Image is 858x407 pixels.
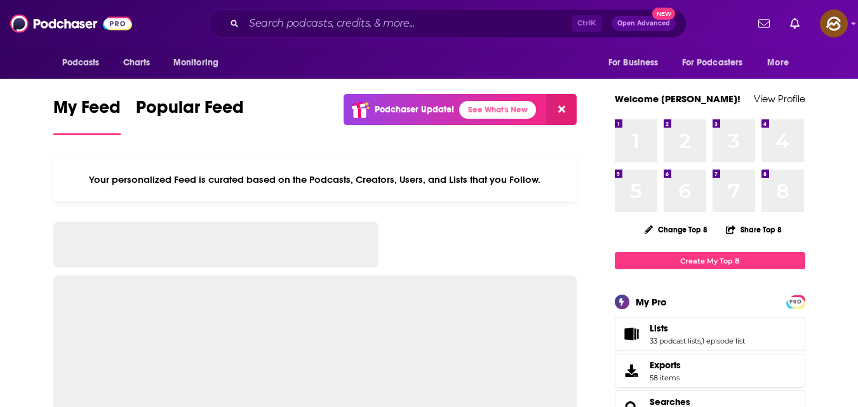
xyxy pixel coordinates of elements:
[650,373,681,382] span: 58 items
[788,297,803,306] a: PRO
[600,51,674,75] button: open menu
[572,15,601,32] span: Ctrl K
[53,158,577,201] div: Your personalized Feed is curated based on the Podcasts, Creators, Users, and Lists that you Follow.
[682,54,743,72] span: For Podcasters
[615,93,741,105] a: Welcome [PERSON_NAME]!
[53,97,121,135] a: My Feed
[650,323,745,334] a: Lists
[459,101,536,119] a: See What's New
[674,51,761,75] button: open menu
[209,9,687,38] div: Search podcasts, credits, & more...
[637,222,716,237] button: Change Top 8
[615,354,805,388] a: Exports
[244,13,572,34] input: Search podcasts, credits, & more...
[788,297,803,307] span: PRO
[615,317,805,351] span: Lists
[10,11,132,36] img: Podchaser - Follow, Share and Rate Podcasts
[619,362,645,380] span: Exports
[650,323,668,334] span: Lists
[619,325,645,343] a: Lists
[652,8,675,20] span: New
[608,54,659,72] span: For Business
[375,104,454,115] p: Podchaser Update!
[123,54,151,72] span: Charts
[650,359,681,371] span: Exports
[62,54,100,72] span: Podcasts
[725,217,782,242] button: Share Top 8
[53,51,116,75] button: open menu
[53,97,121,126] span: My Feed
[702,337,745,345] a: 1 episode list
[636,296,667,308] div: My Pro
[700,337,702,345] span: ,
[617,20,670,27] span: Open Advanced
[820,10,848,37] button: Show profile menu
[754,93,805,105] a: View Profile
[767,54,789,72] span: More
[820,10,848,37] img: User Profile
[785,13,805,34] a: Show notifications dropdown
[115,51,158,75] a: Charts
[173,54,218,72] span: Monitoring
[650,337,700,345] a: 33 podcast lists
[612,16,676,31] button: Open AdvancedNew
[136,97,244,135] a: Popular Feed
[753,13,775,34] a: Show notifications dropdown
[820,10,848,37] span: Logged in as hey85204
[164,51,235,75] button: open menu
[136,97,244,126] span: Popular Feed
[758,51,805,75] button: open menu
[615,252,805,269] a: Create My Top 8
